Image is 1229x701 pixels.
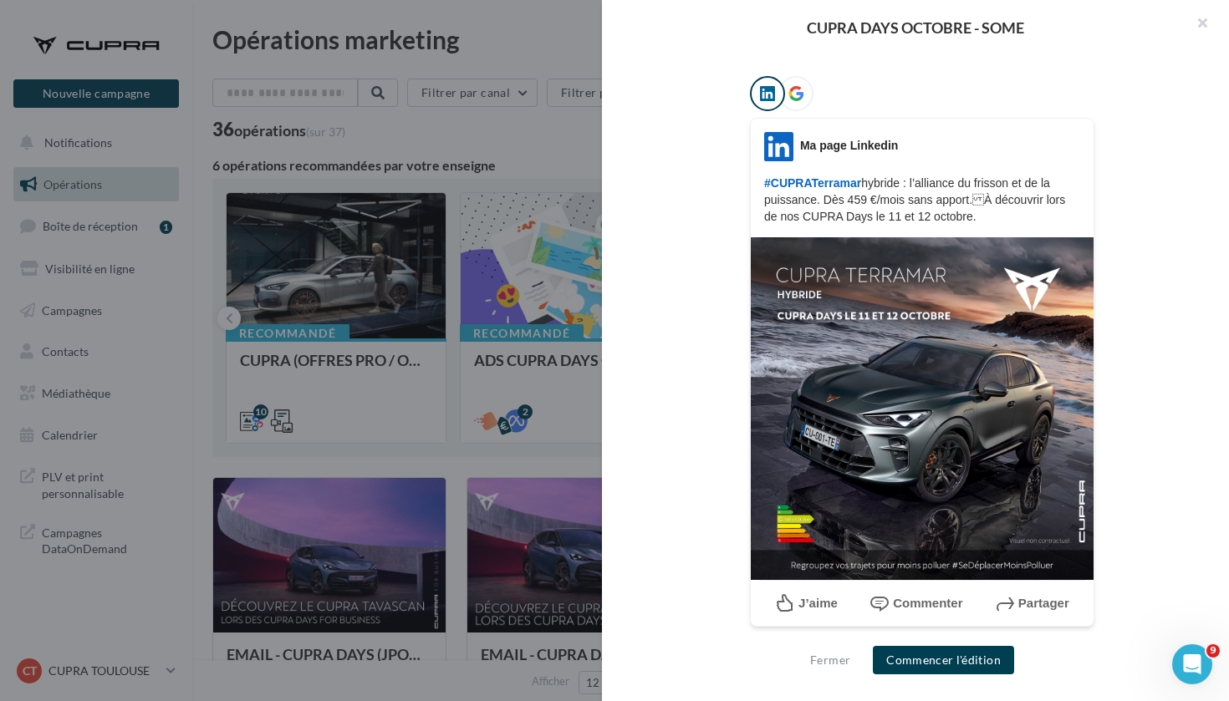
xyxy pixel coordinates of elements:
[798,596,838,610] span: J’aime
[629,20,1202,35] div: CUPRA DAYS OCTOBRE - SOME
[751,237,1094,580] img: Terramar_Loyer_1x1.jpg
[1206,644,1220,658] span: 9
[803,650,857,670] button: Fermer
[873,646,1014,674] button: Commencer l'édition
[764,176,861,190] span: #CUPRATerramar
[764,175,1080,225] p: hybride : l’alliance du frisson et de la puissance. Dès 459 €/mois sans apport. À découvrir lors ...
[1018,596,1069,610] span: Partager
[1172,644,1212,684] iframe: Intercom live chat
[750,627,1094,648] div: La prévisualisation est non-contractuelle
[800,137,898,154] div: Ma page Linkedin
[893,596,962,610] span: Commenter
